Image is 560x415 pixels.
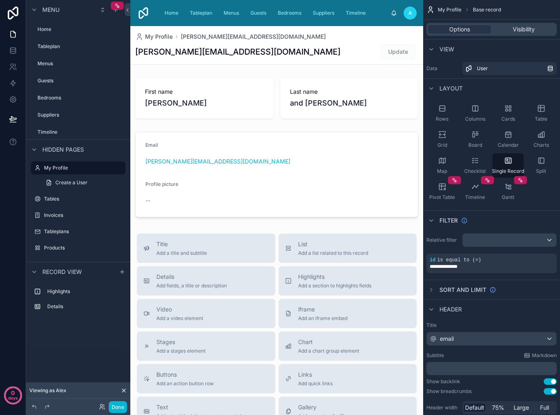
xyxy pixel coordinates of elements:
a: Home [160,6,184,20]
a: Suppliers [309,6,340,20]
label: Products [44,245,124,251]
span: Cards [501,116,515,122]
div: scrollable content [426,362,557,375]
span: Add a video element [156,315,203,322]
span: Timeline [346,10,366,16]
span: Gallery [298,403,349,411]
label: Relative filter [426,237,459,243]
span: Charts [534,142,549,148]
span: Record view [42,268,82,276]
a: My Profile [135,33,173,41]
img: App logo [137,7,150,20]
label: Timeline [37,129,124,135]
label: Guests [37,77,124,84]
span: Add a list related to this record [298,250,368,256]
a: Menus [220,6,245,20]
span: Map [437,168,447,174]
span: A [408,10,412,16]
button: HighlightsAdd a section to highlights fields [279,266,417,296]
a: User [462,62,557,75]
a: Bedrooms [31,91,125,104]
span: Board [468,142,482,148]
span: Pivot Table [429,194,455,201]
button: ChartAdd a chart group element [279,331,417,361]
span: View [439,45,454,53]
button: Columns [459,101,491,126]
span: Layout [439,84,463,93]
span: Header [439,305,462,313]
label: Title [426,322,557,329]
a: Suppliers [31,108,125,121]
button: Split [525,153,557,178]
a: Bedrooms [274,6,307,20]
label: Tableplans [44,228,124,235]
span: Add fields, a title or description [156,283,227,289]
a: Tableplan [186,6,218,20]
span: Viewing as Alex [29,387,66,394]
span: Add a section to highlights fields [298,283,371,289]
span: is equal to (=) [437,257,481,263]
a: Products [31,241,125,254]
span: Text [156,403,251,411]
span: Options [449,25,470,33]
div: Show breadcrumbs [426,388,472,395]
button: Cards [492,101,524,126]
span: Single Record [492,168,524,174]
button: Single Record [492,153,524,178]
a: Guests [246,6,272,20]
label: Suppliers [37,112,124,118]
span: Add an action button row [156,380,214,387]
span: Markdown [532,352,557,359]
a: Tableplans [31,225,125,238]
span: Home [165,10,178,16]
button: Map [426,153,458,178]
span: Highlights [298,273,371,281]
button: ButtonsAdd an action button row [137,364,275,393]
label: Invoices [44,212,124,219]
span: Buttons [156,371,214,379]
button: ListAdd a list related to this record [279,234,417,263]
label: Bedrooms [37,95,124,101]
button: Timeline [459,179,491,204]
span: Table [535,116,547,122]
button: LinksAdd quick links [279,364,417,393]
button: Calendar [492,127,524,152]
span: Add an iframe embed [298,315,347,322]
button: iframeAdd an iframe embed [279,299,417,328]
label: Tableplan [37,43,124,50]
span: Stages [156,338,206,346]
a: Create a User [41,176,125,189]
h1: [PERSON_NAME][EMAIL_ADDRESS][DOMAIN_NAME] [135,46,340,57]
span: Tableplan [190,10,212,16]
span: Columns [465,116,485,122]
label: Details [47,303,122,310]
a: [PERSON_NAME][EMAIL_ADDRESS][DOMAIN_NAME] [181,33,326,41]
span: Chart [298,338,359,346]
div: Show backlink [426,378,460,385]
button: DetailsAdd fields, a title or description [137,266,275,296]
button: Checklist [459,153,491,178]
label: My Profile [44,165,121,171]
span: Links [298,371,333,379]
a: Home [31,23,125,36]
button: Done [109,401,127,413]
label: Highlights [47,288,122,295]
span: Timeline [465,194,485,201]
button: Gantt [492,179,524,204]
span: My Profile [145,33,173,41]
span: Suppliers [313,10,334,16]
span: Filter [439,216,458,225]
span: Add a stages element [156,348,206,354]
span: Create a User [55,179,88,186]
span: Bedrooms [278,10,301,16]
span: Add a chart group element [298,348,359,354]
a: Timeline [31,126,125,139]
button: Board [459,127,491,152]
span: Menus [224,10,239,16]
a: Menus [31,57,125,70]
button: Grid [426,127,458,152]
button: Rows [426,101,458,126]
a: Markdown [524,352,557,359]
button: TitleAdd a title and subtitle [137,234,275,263]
